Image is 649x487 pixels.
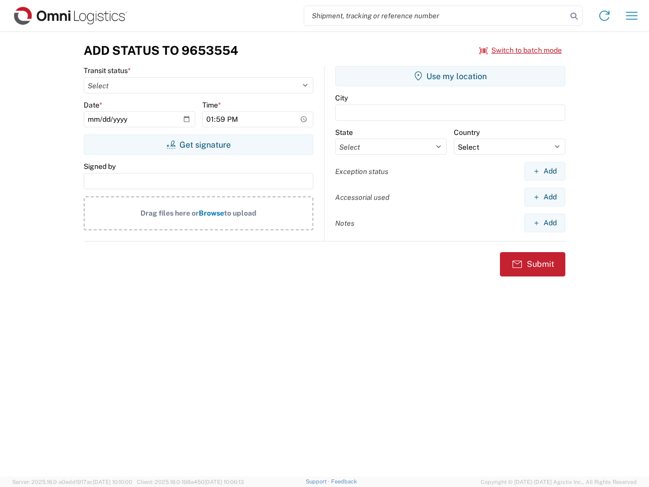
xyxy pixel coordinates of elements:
[84,100,102,110] label: Date
[93,479,132,485] span: [DATE] 10:10:00
[500,252,565,276] button: Submit
[481,477,637,486] span: Copyright © [DATE]-[DATE] Agistix Inc., All Rights Reserved
[335,193,389,202] label: Accessorial used
[140,209,199,217] span: Drag files here or
[331,478,357,484] a: Feedback
[524,188,565,206] button: Add
[304,6,567,25] input: Shipment, tracking or reference number
[306,478,331,484] a: Support
[524,162,565,181] button: Add
[204,479,244,485] span: [DATE] 10:06:13
[199,209,224,217] span: Browse
[335,219,354,228] label: Notes
[84,43,238,58] h3: Add Status to 9653554
[335,93,348,102] label: City
[202,100,221,110] label: Time
[454,128,480,137] label: Country
[335,128,353,137] label: State
[84,162,116,171] label: Signed by
[335,66,565,86] button: Use my location
[224,209,257,217] span: to upload
[137,479,244,485] span: Client: 2025.18.0-198a450
[12,479,132,485] span: Server: 2025.18.0-a0edd1917ac
[524,214,565,232] button: Add
[84,134,313,155] button: Get signature
[335,167,388,176] label: Exception status
[84,66,131,75] label: Transit status
[479,42,562,59] button: Switch to batch mode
